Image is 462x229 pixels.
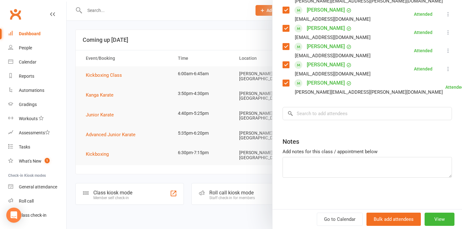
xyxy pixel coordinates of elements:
a: [PERSON_NAME] [307,60,345,70]
div: Tasks [19,144,30,149]
div: What's New [19,159,41,164]
div: Attended [414,12,432,16]
a: General attendance kiosk mode [8,180,66,194]
a: People [8,41,66,55]
button: View [425,213,454,226]
div: Calendar [19,59,36,64]
a: Assessments [8,126,66,140]
a: Calendar [8,55,66,69]
button: Bulk add attendees [366,213,421,226]
a: What's New1 [8,154,66,168]
div: Add notes for this class / appointment below [283,148,452,155]
div: [EMAIL_ADDRESS][DOMAIN_NAME] [295,52,371,60]
div: Notes [283,137,299,146]
a: Clubworx [8,6,23,22]
div: Assessments [19,130,50,135]
div: [EMAIL_ADDRESS][DOMAIN_NAME] [295,70,371,78]
div: [PERSON_NAME][EMAIL_ADDRESS][PERSON_NAME][DOMAIN_NAME] [295,88,443,96]
a: Dashboard [8,27,66,41]
a: Tasks [8,140,66,154]
div: Workouts [19,116,38,121]
div: Roll call [19,198,34,204]
a: [PERSON_NAME] [307,42,345,52]
a: [PERSON_NAME] [307,23,345,33]
a: Reports [8,69,66,83]
div: Open Intercom Messenger [6,208,21,223]
a: Automations [8,83,66,98]
div: People [19,45,32,50]
span: 1 [45,158,50,163]
a: Gradings [8,98,66,112]
div: [EMAIL_ADDRESS][DOMAIN_NAME] [295,33,371,42]
div: General attendance [19,184,57,189]
div: Automations [19,88,44,93]
div: Attended [414,30,432,35]
a: Class kiosk mode [8,208,66,222]
div: Attended [414,48,432,53]
div: [EMAIL_ADDRESS][DOMAIN_NAME] [295,15,371,23]
a: [PERSON_NAME] [307,5,345,15]
a: [PERSON_NAME] [307,78,345,88]
input: Search to add attendees [283,107,452,120]
a: Roll call [8,194,66,208]
div: Gradings [19,102,37,107]
div: Class check-in [19,213,47,218]
a: Workouts [8,112,66,126]
a: Go to Calendar [317,213,363,226]
div: Attended [414,67,432,71]
div: Dashboard [19,31,41,36]
div: Reports [19,74,34,79]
